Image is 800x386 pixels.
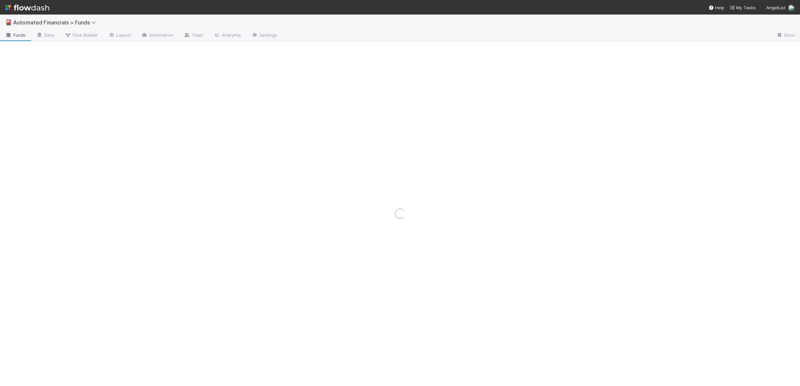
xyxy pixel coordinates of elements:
[179,30,209,41] a: Team
[766,5,785,10] span: AngelList
[730,5,756,10] span: My Tasks
[771,30,800,41] a: Docs
[708,4,724,11] div: Help
[65,32,98,38] span: Flow Builder
[60,30,103,41] a: Flow Builder
[31,30,60,41] a: Data
[788,5,795,11] img: avatar_1cceb0af-a10b-4354-bea8-7d06449b9c17.png
[730,4,756,11] a: My Tasks
[13,19,99,26] span: Automated Financials > Funds
[5,19,12,25] span: 🎴
[5,2,49,13] img: logo-inverted-e16ddd16eac7371096b0.svg
[246,30,282,41] a: Settings
[136,30,179,41] a: Automation
[209,30,246,41] a: Analytics
[103,30,136,41] a: Layout
[5,32,26,38] span: Funds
